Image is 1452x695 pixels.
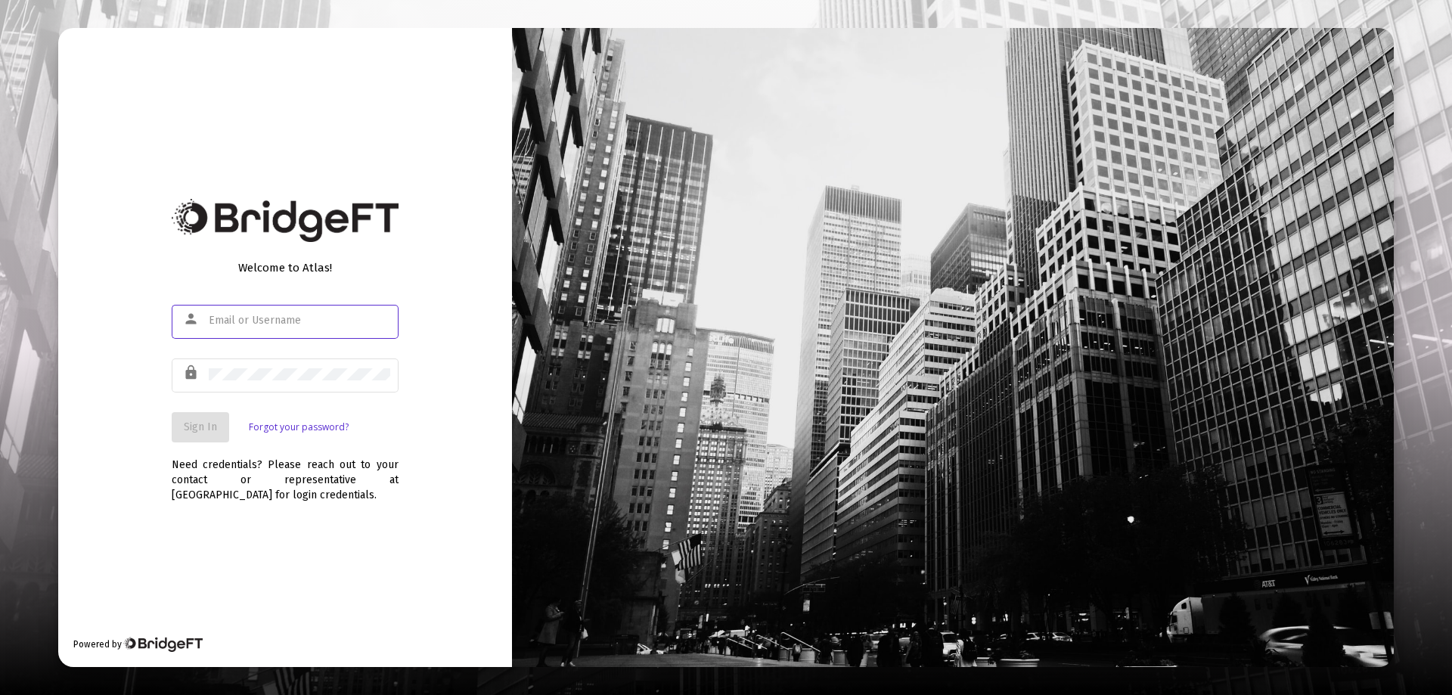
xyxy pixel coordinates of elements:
input: Email or Username [209,315,390,327]
a: Forgot your password? [249,420,349,435]
button: Sign In [172,412,229,442]
div: Need credentials? Please reach out to your contact or representative at [GEOGRAPHIC_DATA] for log... [172,442,399,503]
mat-icon: person [183,310,201,328]
div: Welcome to Atlas! [172,260,399,275]
div: Powered by [73,637,203,652]
img: Bridge Financial Technology Logo [123,637,203,652]
img: Bridge Financial Technology Logo [172,199,399,242]
span: Sign In [184,420,217,433]
mat-icon: lock [183,364,201,382]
